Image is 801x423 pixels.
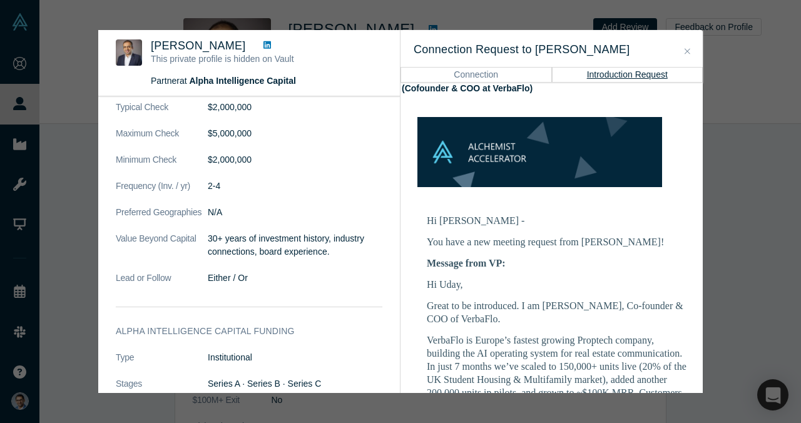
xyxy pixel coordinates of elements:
dd: N/A [208,206,382,219]
dt: Lead or Follow [116,272,208,298]
dd: $2,000,000 [208,101,382,114]
img: Uday Sandhu's Profile Image [116,39,142,66]
span: Partner at [151,76,296,86]
button: Connection [400,67,552,82]
p: This private profile is hidden on Vault [151,53,347,66]
dd: Series A · Series B · Series C [208,377,382,390]
dd: 2-4 [208,180,382,193]
dt: Stages [116,377,208,404]
b: Message from VP: [427,258,506,268]
dt: Maximum Check [116,127,208,153]
p: You have a new meeting request from [PERSON_NAME]! [427,235,690,248]
dt: Typical Check [116,101,208,127]
dd: $2,000,000 [208,153,382,166]
p: Hi Uday, [427,278,690,291]
img: banner-small-topicless.png [417,117,662,187]
p: Hi [PERSON_NAME] - [427,214,690,227]
dd: $5,000,000 [208,127,382,140]
dt: Minimum Check [116,153,208,180]
h3: Connection Request to [PERSON_NAME] [414,41,690,58]
dt: Type [116,351,208,377]
dd: Either / Or [208,272,382,285]
button: Close [681,44,694,59]
a: Alpha Intelligence Capital [190,76,296,86]
dt: Preferred Geographies [116,206,208,232]
h3: Alpha Intelligence Capital funding [116,325,365,338]
button: Introduction Request [552,67,703,82]
dd: Institutional [208,351,382,364]
dt: Frequency (Inv. / yr) [116,180,208,206]
dt: Value Beyond Capital [116,232,208,272]
p: Great to be introduced. I am [PERSON_NAME], Co-founder & COO of VerbaFlo. [427,299,690,325]
span: 30+ years of investment history, industry connections, board experience. [208,233,364,257]
span: [PERSON_NAME] [151,39,246,52]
